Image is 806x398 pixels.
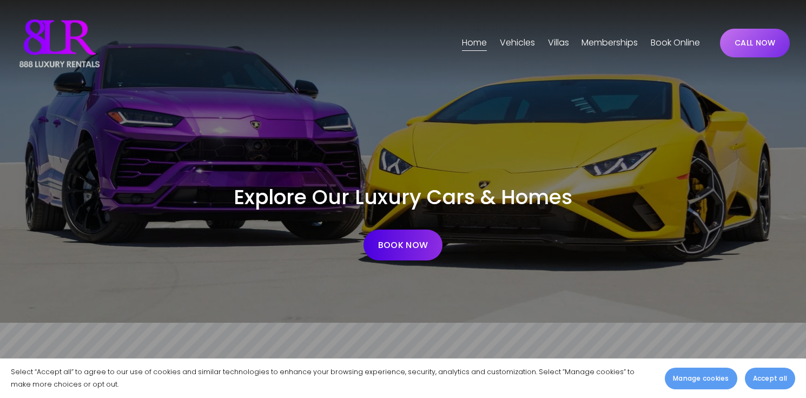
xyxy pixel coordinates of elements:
[234,183,572,211] span: Explore Our Luxury Cars & Homes
[582,35,638,52] a: Memberships
[720,29,790,57] a: CALL NOW
[753,374,787,383] span: Accept all
[500,35,535,51] span: Vehicles
[651,35,700,52] a: Book Online
[500,35,535,52] a: folder dropdown
[11,366,654,390] p: Select “Accept all” to agree to our use of cookies and similar technologies to enhance your brows...
[364,230,442,260] a: BOOK NOW
[548,35,569,52] a: folder dropdown
[16,16,103,70] img: Luxury Car &amp; Home Rentals For Every Occasion
[673,374,729,383] span: Manage cookies
[548,35,569,51] span: Villas
[462,35,487,52] a: Home
[665,368,737,389] button: Manage cookies
[745,368,795,389] button: Accept all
